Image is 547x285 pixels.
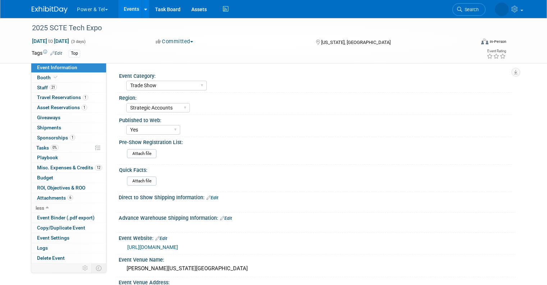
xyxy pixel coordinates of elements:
a: Staff21 [31,83,106,93]
span: 21 [50,85,57,90]
a: Event Information [31,63,106,72]
span: [US_STATE], [GEOGRAPHIC_DATA] [321,40,391,45]
a: Tasks0% [31,143,106,153]
span: Attachments [37,195,73,201]
div: Event Venue Name: [119,254,515,263]
div: Published to Web: [119,115,512,124]
div: Quick Facts: [119,165,512,174]
img: Format-Inperson.png [481,39,488,44]
span: Misc. Expenses & Credits [37,165,102,170]
a: Booth [31,73,106,83]
a: Search [452,3,486,16]
a: Sponsorships1 [31,133,106,143]
a: Delete Event [31,253,106,263]
div: Event Format [436,37,506,48]
span: 1 [83,95,88,100]
span: Event Information [37,64,77,70]
a: Asset Reservations1 [31,103,106,112]
span: Staff [37,85,57,90]
a: Shipments [31,123,106,133]
a: Copy/Duplicate Event [31,223,106,233]
div: In-Person [489,39,506,44]
button: Committed [153,38,196,45]
span: Travel Reservations [37,94,88,100]
span: 1 [70,135,75,140]
span: Search [462,7,479,12]
a: Giveaways [31,113,106,123]
div: Event Category: [119,71,512,80]
a: ROI, Objectives & ROO [31,183,106,193]
a: Travel Reservations1 [31,93,106,102]
span: 1 [82,105,87,110]
a: Playbook [31,153,106,162]
span: to [47,38,54,44]
span: Budget [37,175,53,181]
a: Budget [31,173,106,183]
a: Edit [50,51,62,56]
a: Misc. Expenses & Credits12 [31,163,106,173]
div: Event Website: [119,233,515,242]
span: ROI, Objectives & ROO [37,185,85,191]
span: Logs [37,245,48,251]
a: Event Settings [31,233,106,243]
span: less [36,205,44,211]
div: Direct to Show Shipping Information: [119,192,515,201]
td: Tags [32,49,62,58]
div: 2025 SCTE Tech Expo [29,22,466,35]
div: Event Rating [487,49,506,53]
span: Asset Reservations [37,104,87,110]
td: Toggle Event Tabs [92,263,106,273]
td: Personalize Event Tab Strip [79,263,92,273]
span: Booth [37,75,59,80]
a: Event Binder (.pdf export) [31,213,106,223]
span: Giveaways [37,115,60,120]
span: [DATE] [DATE] [32,38,69,44]
a: Attachments6 [31,193,106,203]
div: Advance Warehouse Shipping Information: [119,213,515,222]
a: Logs [31,243,106,253]
a: less [31,203,106,213]
span: Tasks [36,145,59,151]
div: [PERSON_NAME][US_STATE][GEOGRAPHIC_DATA] [124,263,510,274]
div: Region: [119,93,512,102]
a: [URL][DOMAIN_NAME] [127,244,178,250]
a: Edit [220,216,232,221]
span: 6 [68,195,73,200]
span: (3 days) [70,39,86,44]
span: 0% [51,145,59,150]
span: Playbook [37,155,58,160]
span: Event Settings [37,235,69,241]
span: Copy/Duplicate Event [37,225,85,231]
img: ExhibitDay [32,6,68,13]
a: Edit [206,195,218,200]
span: Delete Event [37,255,65,261]
i: Booth reservation complete [54,75,58,79]
a: Edit [155,236,167,241]
span: Sponsorships [37,135,75,141]
span: 12 [95,165,102,170]
div: Pre-Show Registration List: [119,137,512,146]
span: Event Binder (.pdf export) [37,215,95,221]
div: Top [69,50,80,57]
img: Melissa Seibring [495,3,509,16]
span: Shipments [37,125,61,130]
